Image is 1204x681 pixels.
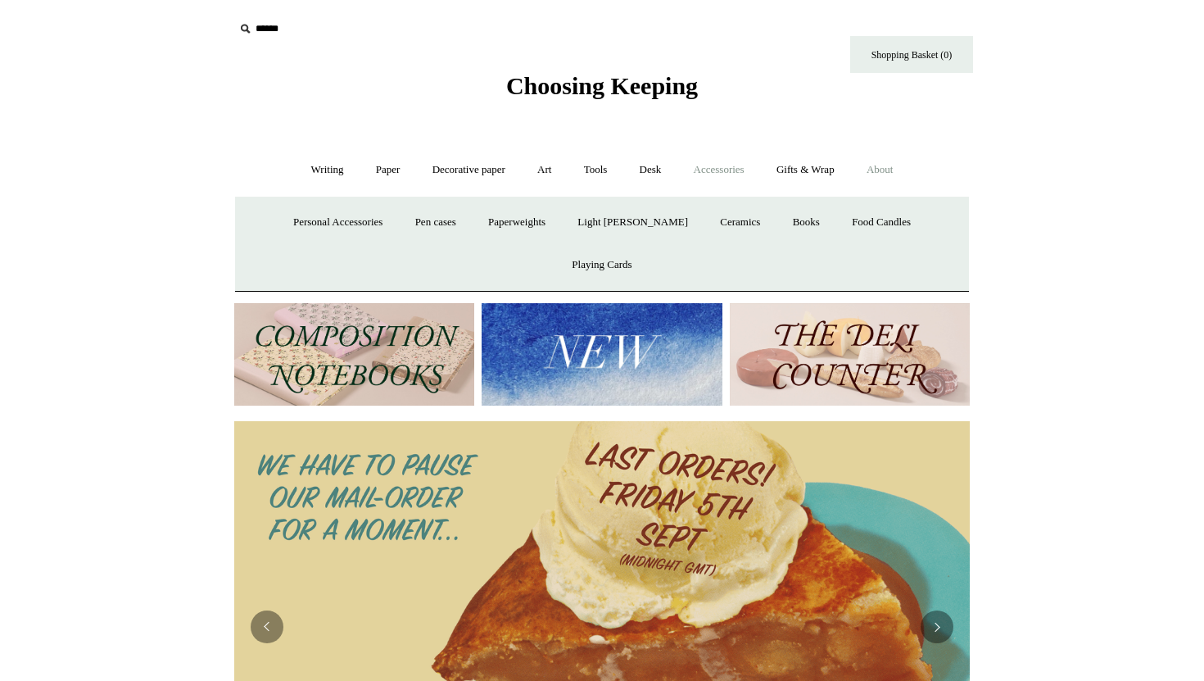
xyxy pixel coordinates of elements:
a: Desk [625,148,677,192]
button: Next [921,611,953,643]
a: Playing Cards [557,243,646,287]
a: Paperweights [473,201,560,244]
a: Personal Accessories [278,201,397,244]
a: Paper [361,148,415,192]
a: Accessories [679,148,759,192]
img: The Deli Counter [730,303,970,406]
a: Decorative paper [418,148,520,192]
span: Choosing Keeping [506,72,698,99]
a: Pen cases [401,201,471,244]
img: New.jpg__PID:f73bdf93-380a-4a35-bcfe-7823039498e1 [482,303,722,406]
a: Tools [569,148,622,192]
a: Light [PERSON_NAME] [563,201,703,244]
a: About [852,148,908,192]
a: Food Candles [837,201,926,244]
a: Gifts & Wrap [762,148,849,192]
a: Books [778,201,835,244]
a: Ceramics [705,201,775,244]
a: Choosing Keeping [506,85,698,97]
button: Previous [251,611,283,643]
a: Shopping Basket (0) [850,36,973,73]
a: Art [523,148,566,192]
a: Writing [296,148,359,192]
img: 202302 Composition ledgers.jpg__PID:69722ee6-fa44-49dd-a067-31375e5d54ec [234,303,474,406]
